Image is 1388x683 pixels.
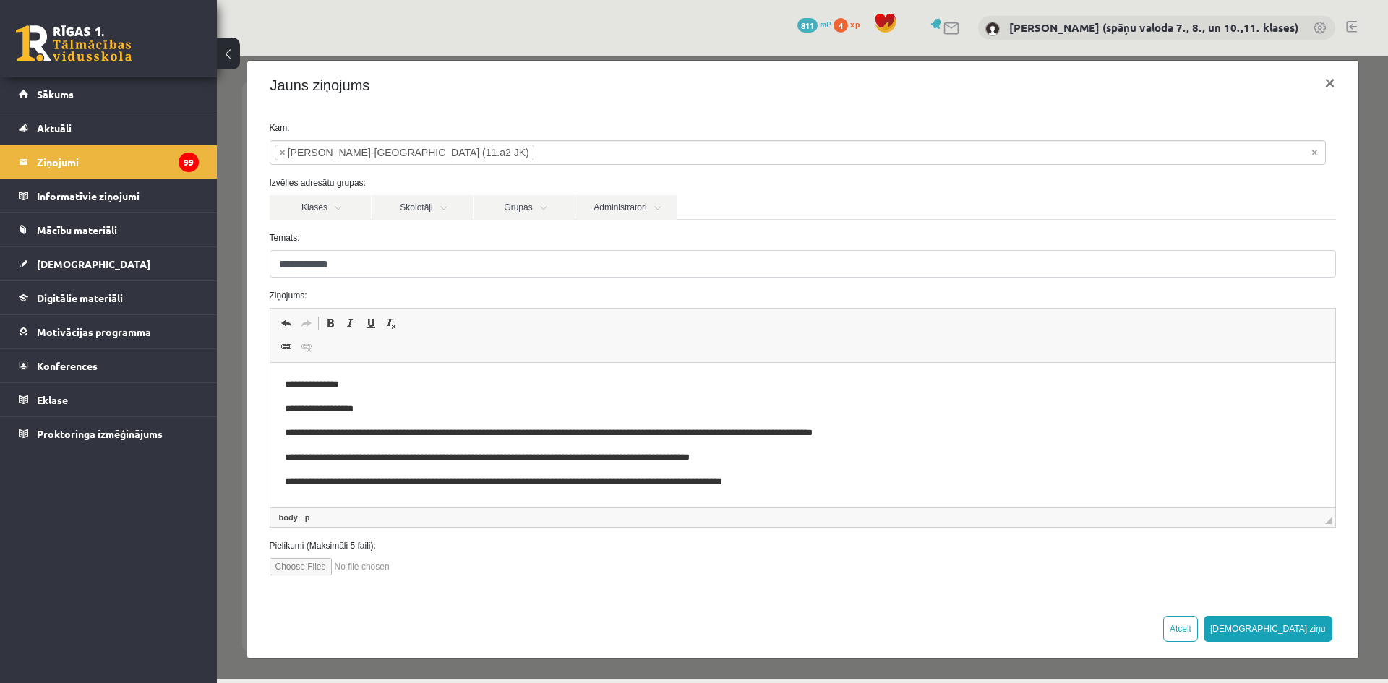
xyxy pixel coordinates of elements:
[37,393,68,406] span: Eklase
[42,233,1130,246] label: Ziņojums:
[19,383,199,416] a: Eklase
[834,18,867,30] a: 4 xp
[37,87,74,100] span: Sākums
[19,77,199,111] a: Sākums
[797,18,831,30] a: 811 mP
[155,139,256,164] a: Skolotāji
[820,18,831,30] span: mP
[19,213,199,246] a: Mācību materiāli
[42,66,1130,79] label: Kam:
[19,315,199,348] a: Motivācijas programma
[53,307,1118,452] iframe: Bagātinātā teksta redaktors, wiswyg-editor-47024752958920-1757674153-87
[37,145,199,179] legend: Ziņojumi
[797,18,818,33] span: 811
[59,258,80,277] a: Atcelt (vadīšanas taustiņš+Z)
[19,247,199,280] a: [DEMOGRAPHIC_DATA]
[53,19,153,40] h4: Jauns ziņojums
[59,455,84,468] a: body elements
[257,139,358,164] a: Grupas
[946,560,981,586] button: Atcelt
[1094,90,1100,104] span: Noņemt visus vienumus
[179,153,199,172] i: 99
[37,291,123,304] span: Digitālie materiāli
[37,179,199,212] legend: Informatīvie ziņojumi
[1108,461,1115,468] span: Mērogot
[85,455,96,468] a: p elements
[164,258,184,277] a: Noņemt stilus
[37,359,98,372] span: Konferences
[985,22,1000,36] img: Signe Sirmā (spāņu valoda 7., 8., un 10.,11. klases)
[37,121,72,134] span: Aktuāli
[19,349,199,382] a: Konferences
[19,179,199,212] a: Informatīvie ziņojumi
[850,18,860,30] span: xp
[53,139,154,164] a: Klases
[37,325,151,338] span: Motivācijas programma
[987,560,1115,586] button: [DEMOGRAPHIC_DATA] ziņu
[1009,20,1298,35] a: [PERSON_NAME] (spāņu valoda 7., 8., un 10.,11. klases)
[42,121,1130,134] label: Izvēlies adresātu grupas:
[37,427,163,440] span: Proktoringa izmēģinājums
[37,223,117,236] span: Mācību materiāli
[63,90,69,104] span: ×
[80,282,100,301] a: Atsaistīt
[42,484,1130,497] label: Pielikumi (Maksimāli 5 faili):
[103,258,124,277] a: Treknraksts (vadīšanas taustiņš+B)
[16,25,132,61] a: Rīgas 1. Tālmācības vidusskola
[19,281,199,314] a: Digitālie materiāli
[359,139,460,164] a: Administratori
[42,176,1130,189] label: Temats:
[59,282,80,301] a: Saite (vadīšanas taustiņš+K)
[19,145,199,179] a: Ziņojumi99
[124,258,144,277] a: Slīpraksts (vadīšanas taustiņš+I)
[58,89,317,105] li: Elīza Vintere-Dutka (11.a2 JK)
[19,417,199,450] a: Proktoringa izmēģinājums
[144,258,164,277] a: Pasvītrojums (vadīšanas taustiņš+U)
[834,18,848,33] span: 4
[80,258,100,277] a: Atkārtot (vadīšanas taustiņš+Y)
[1096,7,1129,48] button: ×
[19,111,199,145] a: Aktuāli
[14,14,1050,385] body: Bagātinātā teksta redaktors, wiswyg-editor-47024752958920-1757674153-87
[37,257,150,270] span: [DEMOGRAPHIC_DATA]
